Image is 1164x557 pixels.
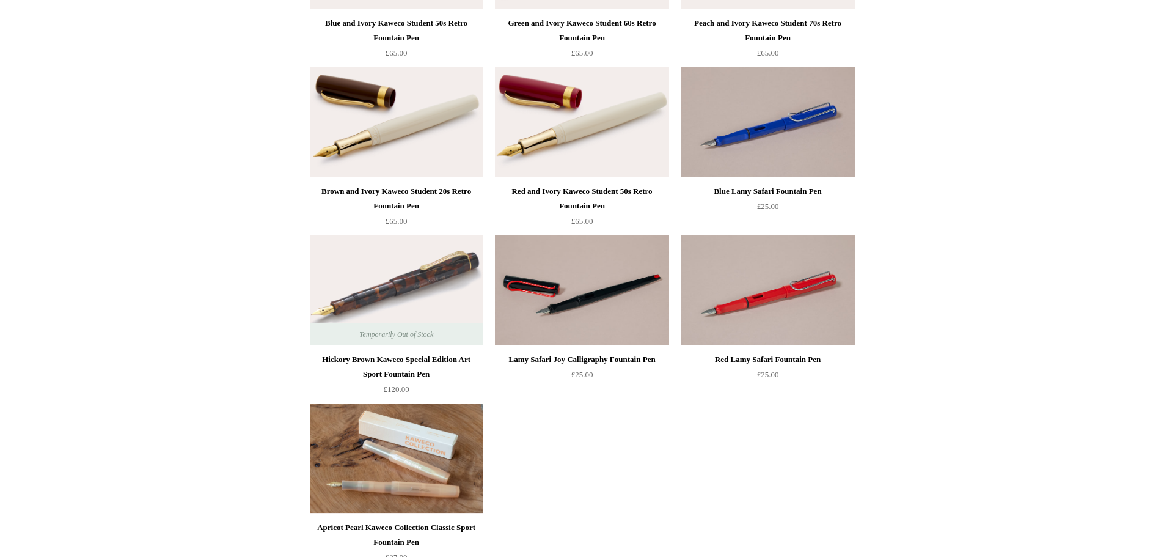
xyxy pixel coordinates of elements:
[310,67,483,177] a: Brown and Ivory Kaweco Student 20s Retro Fountain Pen Brown and Ivory Kaweco Student 20s Retro Fo...
[498,352,665,367] div: Lamy Safari Joy Calligraphy Fountain Pen
[495,352,668,402] a: Lamy Safari Joy Calligraphy Fountain Pen £25.00
[347,323,445,345] span: Temporarily Out of Stock
[757,48,779,57] span: £65.00
[310,404,483,514] a: Apricot Pearl Kaweco Collection Classic Sport Fountain Pen Apricot Pearl Kaweco Collection Classi...
[495,184,668,234] a: Red and Ivory Kaweco Student 50s Retro Fountain Pen £65.00
[495,67,668,177] a: Red and Ivory Kaweco Student 50s Retro Fountain Pen Red and Ivory Kaweco Student 50s Retro Founta...
[684,352,851,367] div: Red Lamy Safari Fountain Pen
[681,67,854,177] img: Blue Lamy Safari Fountain Pen
[310,235,483,345] a: Hickory Brown Kaweco Special Edition Art Sport Fountain Pen Hickory Brown Kaweco Special Edition ...
[310,67,483,177] img: Brown and Ivory Kaweco Student 20s Retro Fountain Pen
[310,235,483,345] img: Hickory Brown Kaweco Special Edition Art Sport Fountain Pen
[681,184,854,234] a: Blue Lamy Safari Fountain Pen £25.00
[571,370,593,379] span: £25.00
[681,352,854,402] a: Red Lamy Safari Fountain Pen £25.00
[313,520,480,550] div: Apricot Pearl Kaweco Collection Classic Sport Fountain Pen
[757,202,779,211] span: £25.00
[386,216,408,226] span: £65.00
[383,385,409,394] span: £120.00
[681,16,854,66] a: Peach and Ivory Kaweco Student 70s Retro Fountain Pen £65.00
[498,184,665,213] div: Red and Ivory Kaweco Student 50s Retro Fountain Pen
[310,16,483,66] a: Blue and Ivory Kaweco Student 50s Retro Fountain Pen £65.00
[681,67,854,177] a: Blue Lamy Safari Fountain Pen Blue Lamy Safari Fountain Pen
[313,352,480,382] div: Hickory Brown Kaweco Special Edition Art Sport Fountain Pen
[386,48,408,57] span: £65.00
[310,184,483,234] a: Brown and Ivory Kaweco Student 20s Retro Fountain Pen £65.00
[310,404,483,514] img: Apricot Pearl Kaweco Collection Classic Sport Fountain Pen
[495,16,668,66] a: Green and Ivory Kaweco Student 60s Retro Fountain Pen £65.00
[313,16,480,45] div: Blue and Ivory Kaweco Student 50s Retro Fountain Pen
[310,352,483,402] a: Hickory Brown Kaweco Special Edition Art Sport Fountain Pen £120.00
[495,235,668,345] img: Lamy Safari Joy Calligraphy Fountain Pen
[681,235,854,345] img: Red Lamy Safari Fountain Pen
[681,235,854,345] a: Red Lamy Safari Fountain Pen Red Lamy Safari Fountain Pen
[571,48,593,57] span: £65.00
[684,16,851,45] div: Peach and Ivory Kaweco Student 70s Retro Fountain Pen
[757,370,779,379] span: £25.00
[313,184,480,213] div: Brown and Ivory Kaweco Student 20s Retro Fountain Pen
[684,184,851,199] div: Blue Lamy Safari Fountain Pen
[571,216,593,226] span: £65.00
[498,16,665,45] div: Green and Ivory Kaweco Student 60s Retro Fountain Pen
[495,67,668,177] img: Red and Ivory Kaweco Student 50s Retro Fountain Pen
[495,235,668,345] a: Lamy Safari Joy Calligraphy Fountain Pen Lamy Safari Joy Calligraphy Fountain Pen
